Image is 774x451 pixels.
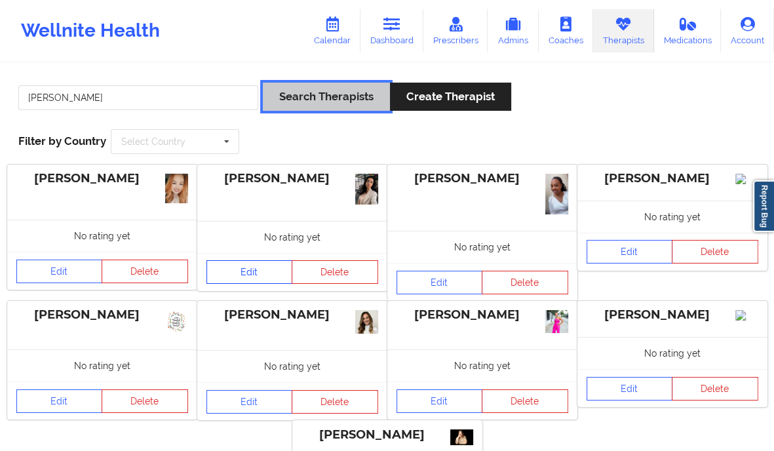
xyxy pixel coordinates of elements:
a: Prescribers [423,9,488,52]
div: Select Country [121,137,185,146]
div: [PERSON_NAME] [206,171,378,186]
span: Filter by Country [18,134,106,147]
div: [PERSON_NAME] [301,427,473,442]
div: No rating yet [7,220,197,252]
a: Calendar [304,9,360,52]
button: Delete [292,390,378,414]
a: Account [721,9,774,52]
img: Image%2Fplaceholer-image.png [735,310,758,321]
img: 3476f80c-0f59-4dfe-b407-4a68b3d5be8c_IMG_3433.JPG [545,174,568,214]
div: No rating yet [197,350,387,382]
button: Search Therapists [263,83,390,111]
button: Delete [672,377,758,401]
img: ce876cee-9b0e-41e7-9008-eee2a4fbce84_IMG_3312.jpeg [165,310,188,333]
button: Create Therapist [390,83,511,111]
img: IMG_20200803_082355_240.jpg [545,310,568,333]
a: Edit [397,389,483,413]
div: No rating yet [7,349,197,382]
div: [PERSON_NAME] [206,307,378,323]
div: No rating yet [577,201,767,233]
a: Edit [587,240,673,264]
div: No rating yet [387,231,577,263]
div: [PERSON_NAME] [587,171,758,186]
a: Edit [206,390,293,414]
div: [PERSON_NAME] [587,307,758,323]
a: Edit [16,389,103,413]
img: 17698813-aebf-4a2f-bd8c-51d0be148ead_IMG_1686.jpeg [165,174,188,204]
button: Delete [102,260,188,283]
a: Edit [16,260,103,283]
div: [PERSON_NAME] [397,307,568,323]
button: Delete [482,271,568,294]
a: Medications [654,9,722,52]
a: Edit [397,271,483,294]
div: [PERSON_NAME] [16,307,188,323]
img: Lyndsey_headshot.jpg [450,429,473,444]
a: Edit [587,377,673,401]
div: [PERSON_NAME] [16,171,188,186]
a: Edit [206,260,293,284]
button: Delete [102,389,188,413]
div: [PERSON_NAME] [397,171,568,186]
a: Report Bug [753,180,774,232]
a: Therapists [593,9,654,52]
button: Delete [482,389,568,413]
button: Delete [672,240,758,264]
div: No rating yet [197,221,387,253]
img: 31325670-b222-45fa-bd30-e5f5648844f8_Facetune_31-03-2025-08-37-33.jpeg [355,174,378,205]
a: Admins [488,9,539,52]
input: Search Keywords [18,85,258,110]
a: Dashboard [360,9,423,52]
div: No rating yet [387,349,577,382]
img: FXZ7pp5qkY__TEVfTTnGttoJKpESWLBYQMe2HV-NqLQ.jpeg [355,310,378,334]
img: Image%2Fplaceholer-image.png [735,174,758,184]
a: Coaches [539,9,593,52]
div: No rating yet [577,337,767,369]
button: Delete [292,260,378,284]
